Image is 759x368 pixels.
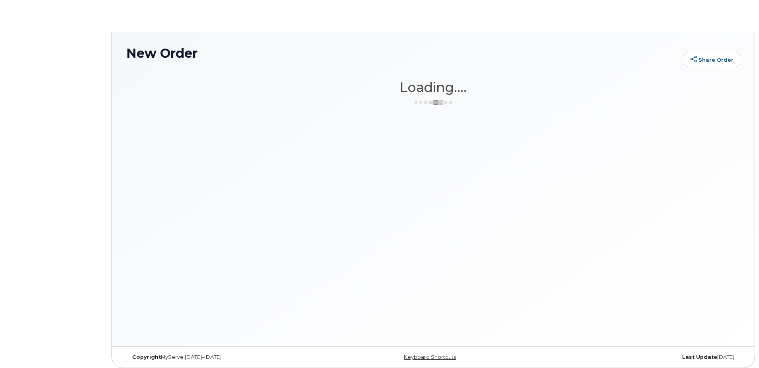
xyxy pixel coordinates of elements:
h1: New Order [126,46,680,60]
div: [DATE] [536,354,740,360]
strong: Last Update [682,354,717,360]
div: MyServe [DATE]–[DATE] [126,354,331,360]
img: ajax-loader-3a6953c30dc77f0bf724df975f13086db4f4c1262e45940f03d1251963f1bf2e.gif [413,100,453,106]
a: Keyboard Shortcuts [404,354,456,360]
h1: Loading.... [126,80,740,94]
strong: Copyright [132,354,161,360]
a: Share Order [684,52,740,68]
